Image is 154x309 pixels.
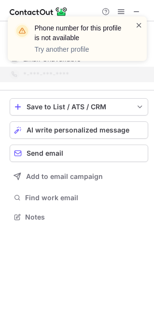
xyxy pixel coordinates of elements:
button: Send email [10,145,148,162]
button: Find work email [10,191,148,205]
p: Try another profile [35,44,124,54]
button: Add to email campaign [10,168,148,185]
span: Notes [25,213,144,221]
button: save-profile-one-click [10,98,148,116]
span: Add to email campaign [26,173,103,180]
span: Find work email [25,193,144,202]
img: warning [14,23,30,39]
button: AI write personalized message [10,121,148,139]
img: ContactOut v5.3.10 [10,6,68,17]
span: AI write personalized message [27,126,129,134]
span: Send email [27,149,63,157]
header: Phone number for this profile is not available [35,23,124,43]
div: Save to List / ATS / CRM [27,103,131,111]
button: Notes [10,210,148,224]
